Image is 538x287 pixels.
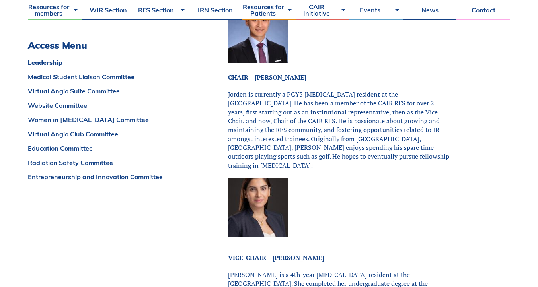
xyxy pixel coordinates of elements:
[28,102,188,109] a: Website Committee
[28,40,188,51] h3: Access Menu
[228,90,449,170] span: Jorden is currently a PGY3 [MEDICAL_DATA] resident at the [GEOGRAPHIC_DATA]. He has been a member...
[28,159,188,166] a: Radiation Safety Committee
[28,131,188,137] a: Virtual Angio Club Committee
[28,174,188,180] a: Entrepreneurship and Innovation Committee
[228,253,324,262] strong: VICE-CHAIR – [PERSON_NAME]
[228,73,306,81] strong: CHAIR – [PERSON_NAME]
[28,59,188,66] a: Leadership
[28,145,188,151] a: Education Committee
[28,116,188,123] a: Women in [MEDICAL_DATA] Committee
[28,88,188,94] a: Virtual Angio Suite Committee
[28,74,188,80] a: Medical Student Liaison Committee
